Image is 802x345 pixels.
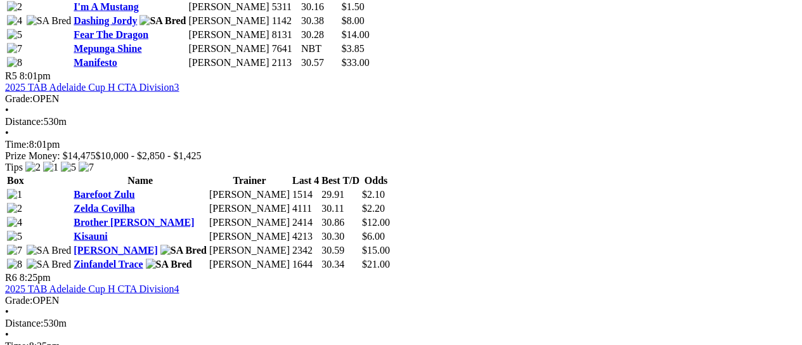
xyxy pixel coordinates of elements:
a: [PERSON_NAME] [74,245,157,256]
span: $21.00 [362,259,390,270]
img: 1 [43,162,58,173]
td: 5311 [271,1,299,13]
td: 30.30 [321,230,360,243]
span: $12.00 [362,217,390,228]
span: Grade: [5,93,33,104]
td: [PERSON_NAME] [188,15,269,27]
a: Mepunga Shine [74,43,141,54]
td: 7641 [271,42,299,55]
img: 5 [61,162,76,173]
span: $14.00 [342,29,370,40]
td: NBT [301,42,340,55]
div: 8:01pm [5,139,797,150]
td: [PERSON_NAME] [209,244,290,257]
img: 7 [79,162,94,173]
span: $2.20 [362,203,385,214]
a: Manifesto [74,57,117,68]
span: $6.00 [362,231,385,242]
img: 4 [7,15,22,27]
td: [PERSON_NAME] [188,42,269,55]
span: • [5,306,9,317]
span: Box [7,175,24,186]
img: SA Bred [27,259,72,270]
img: 7 [7,43,22,55]
img: 2 [7,203,22,214]
span: Tips [5,162,23,172]
td: [PERSON_NAME] [188,1,269,13]
td: 8131 [271,29,299,41]
span: 8:01pm [20,70,51,81]
span: • [5,127,9,138]
a: I'm A Mustang [74,1,138,12]
span: $15.00 [362,245,390,256]
span: $8.00 [342,15,365,26]
img: SA Bred [139,15,186,27]
span: Grade: [5,295,33,306]
img: 2 [25,162,41,173]
span: $33.00 [342,57,370,68]
th: Last 4 [292,174,320,187]
img: 2 [7,1,22,13]
td: 1142 [271,15,299,27]
img: 7 [7,245,22,256]
td: 1514 [292,188,320,201]
img: 5 [7,29,22,41]
span: Distance: [5,318,43,329]
div: 530m [5,116,797,127]
td: 4111 [292,202,320,215]
a: Zinfandel Trace [74,259,143,270]
img: SA Bred [146,259,192,270]
td: 30.34 [321,258,360,271]
td: 30.57 [301,56,340,69]
td: 4213 [292,230,320,243]
div: Prize Money: $14,475 [5,150,797,162]
img: SA Bred [160,245,207,256]
span: R6 [5,272,17,283]
span: • [5,329,9,340]
img: 8 [7,57,22,68]
td: [PERSON_NAME] [188,56,269,69]
img: SA Bred [27,15,72,27]
td: [PERSON_NAME] [209,202,290,215]
span: • [5,105,9,115]
th: Best T/D [321,174,360,187]
th: Odds [361,174,391,187]
td: 2113 [271,56,299,69]
img: SA Bred [27,245,72,256]
div: OPEN [5,93,797,105]
span: 8:25pm [20,272,51,283]
span: $2.10 [362,189,385,200]
span: R5 [5,70,17,81]
a: Dashing Jordy [74,15,137,26]
td: 30.28 [301,29,340,41]
td: 30.38 [301,15,340,27]
img: 8 [7,259,22,270]
td: 1644 [292,258,320,271]
img: 1 [7,189,22,200]
td: [PERSON_NAME] [209,216,290,229]
td: [PERSON_NAME] [209,258,290,271]
img: 4 [7,217,22,228]
a: Fear The Dragon [74,29,148,40]
div: 530m [5,318,797,329]
div: OPEN [5,295,797,306]
td: [PERSON_NAME] [209,188,290,201]
a: 2025 TAB Adelaide Cup H CTA Division3 [5,82,179,93]
td: [PERSON_NAME] [209,230,290,243]
td: 30.86 [321,216,360,229]
td: 29.91 [321,188,360,201]
td: 2414 [292,216,320,229]
span: Distance: [5,116,43,127]
a: Kisauni [74,231,107,242]
td: 2342 [292,244,320,257]
span: $3.85 [342,43,365,54]
a: Zelda Covilha [74,203,134,214]
a: Barefoot Zulu [74,189,134,200]
td: 30.16 [301,1,340,13]
span: Time: [5,139,29,150]
td: [PERSON_NAME] [188,29,269,41]
span: $1.50 [342,1,365,12]
span: $10,000 - $2,850 - $1,425 [96,150,202,161]
a: 2025 TAB Adelaide Cup H CTA Division4 [5,283,179,294]
td: 30.59 [321,244,360,257]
